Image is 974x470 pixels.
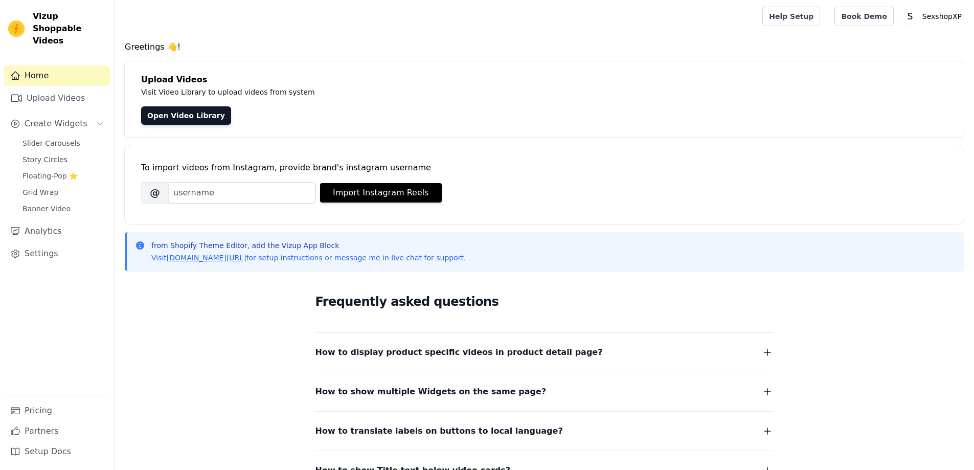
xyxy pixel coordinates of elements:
[8,20,25,37] img: Vizup
[834,7,893,26] a: Book Demo
[167,254,246,262] a: [DOMAIN_NAME][URL]
[902,7,966,26] button: S SexshopXP
[22,204,71,214] span: Banner Video
[22,138,80,148] span: Slider Carousels
[907,11,913,21] text: S
[4,65,110,86] a: Home
[25,118,87,130] span: Create Widgets
[4,221,110,241] a: Analytics
[315,292,774,312] h2: Frequently asked questions
[141,162,947,174] div: To import videos from Instagram, provide brand's instagram username
[4,421,110,441] a: Partners
[315,345,603,360] span: How to display product specific videos in product detail page?
[315,424,563,438] span: How to translate labels on buttons to local language?
[16,169,110,183] a: Floating-Pop ⭐
[315,385,774,399] button: How to show multiple Widgets on the same page?
[320,183,442,203] button: Import Instagram Reels
[16,152,110,167] a: Story Circles
[141,86,599,98] p: Visit Video Library to upload videos from system
[141,182,169,204] span: @
[141,74,947,86] h4: Upload Videos
[4,400,110,421] a: Pricing
[315,385,547,399] span: How to show multiple Widgets on the same page?
[151,253,466,263] p: Visit for setup instructions or message me in live chat for support.
[22,187,58,197] span: Grid Wrap
[315,424,774,438] button: How to translate labels on buttons to local language?
[125,41,964,53] h4: Greetings 👋!
[918,7,966,26] p: SexshopXP
[4,114,110,134] button: Create Widgets
[16,202,110,216] a: Banner Video
[22,171,78,181] span: Floating-Pop ⭐
[16,185,110,199] a: Grid Wrap
[4,441,110,462] a: Setup Docs
[315,345,774,360] button: How to display product specific videos in product detail page?
[16,136,110,150] a: Slider Carousels
[151,240,466,251] p: from Shopify Theme Editor, add the Vizup App Block
[169,182,316,204] input: username
[33,10,106,47] span: Vizup Shoppable Videos
[4,243,110,264] a: Settings
[762,7,820,26] a: Help Setup
[4,88,110,108] a: Upload Videos
[141,106,231,125] a: Open Video Library
[22,154,67,165] span: Story Circles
